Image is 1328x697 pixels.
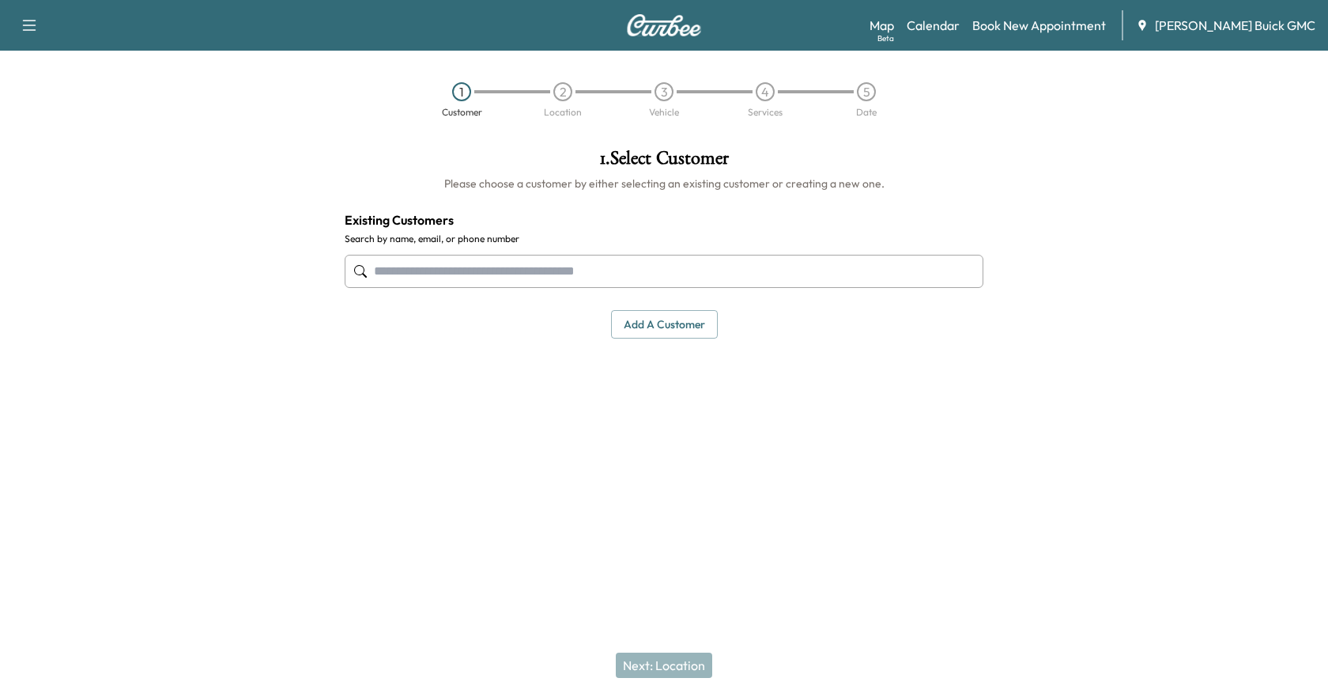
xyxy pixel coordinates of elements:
h1: 1 . Select Customer [345,149,983,176]
div: 3 [655,82,673,101]
div: Location [544,108,582,117]
a: Book New Appointment [972,16,1106,35]
label: Search by name, email, or phone number [345,233,983,245]
div: Services [748,108,783,117]
div: 4 [756,82,775,101]
div: Beta [877,32,894,44]
div: Vehicle [649,108,679,117]
span: [PERSON_NAME] Buick GMC [1155,16,1315,35]
button: Add a customer [611,310,718,339]
a: MapBeta [870,16,894,35]
div: Customer [442,108,482,117]
div: 2 [553,82,572,101]
div: 5 [857,82,876,101]
img: Curbee Logo [626,14,702,36]
h4: Existing Customers [345,210,983,229]
h6: Please choose a customer by either selecting an existing customer or creating a new one. [345,176,983,191]
div: 1 [452,82,471,101]
div: Date [856,108,877,117]
a: Calendar [907,16,960,35]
